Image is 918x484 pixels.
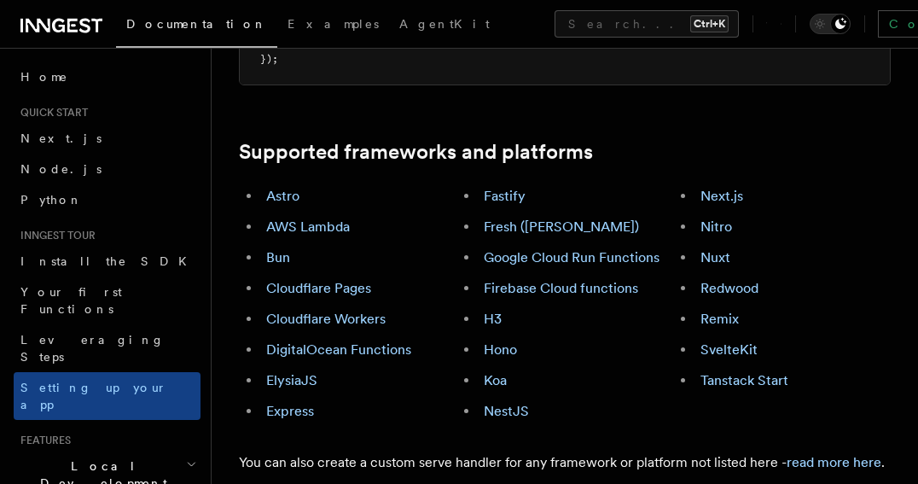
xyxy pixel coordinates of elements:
span: }); [260,53,278,65]
a: Fresh ([PERSON_NAME]) [484,219,639,235]
span: Install the SDK [20,254,197,268]
a: Redwood [700,280,758,296]
a: Cloudflare Pages [266,280,371,296]
a: Install the SDK [14,246,200,277]
a: Setting up your app [14,372,200,420]
button: Toggle dark mode [810,14,851,34]
a: Supported frameworks and platforms [239,140,593,164]
a: ElysiaJS [266,372,317,388]
a: AgentKit [389,5,500,46]
a: Firebase Cloud functions [484,280,638,296]
span: Home [20,68,68,85]
span: AgentKit [399,17,490,31]
a: H3 [484,311,502,327]
a: DigitalOcean Functions [266,341,411,358]
a: Next.js [700,188,743,204]
span: Setting up your app [20,381,167,411]
span: Quick start [14,106,88,120]
a: Astro [266,188,299,204]
span: Next.js [20,131,102,145]
a: Documentation [116,5,277,48]
a: Python [14,184,200,215]
a: AWS Lambda [266,219,350,235]
span: Features [14,434,71,447]
kbd: Ctrl+K [690,15,729,32]
a: Leveraging Steps [14,324,200,372]
a: Your first Functions [14,277,200,324]
a: NestJS [484,403,529,419]
a: Hono [484,341,517,358]
a: Koa [484,372,507,388]
a: Tanstack Start [700,372,788,388]
p: You can also create a custom serve handler for any framework or platform not listed here - . [239,451,891,475]
a: SvelteKit [700,341,758,358]
span: Node.js [20,162,102,176]
a: Node.js [14,154,200,184]
a: Fastify [484,188,526,204]
span: Examples [288,17,379,31]
a: Home [14,61,200,92]
button: Search...Ctrl+K [555,10,739,38]
span: Leveraging Steps [20,333,165,364]
span: Documentation [126,17,267,31]
a: Nuxt [700,249,730,265]
a: Google Cloud Run Functions [484,249,659,265]
a: Express [266,403,314,419]
a: Cloudflare Workers [266,311,386,327]
span: Your first Functions [20,285,122,316]
a: Next.js [14,123,200,154]
a: Nitro [700,219,732,235]
span: Inngest tour [14,229,96,242]
a: Examples [277,5,389,46]
a: read more here [787,454,881,470]
a: Remix [700,311,739,327]
a: Bun [266,249,290,265]
span: Python [20,193,83,207]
